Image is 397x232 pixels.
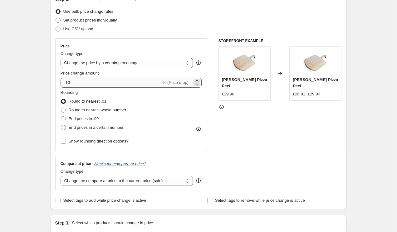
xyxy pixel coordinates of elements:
[69,125,124,130] span: End prices in a certain number
[63,9,113,14] span: Use bulk price change rules
[61,44,70,49] h3: Price
[72,220,153,226] p: Select which products should change in price
[61,71,99,75] span: Price change amount
[215,198,305,203] span: Select tags to remove while price change is active
[303,50,328,75] img: kamado-joe-pizza-peel-bbq-land_80x.jpg
[55,220,70,226] h2: Step 3.
[222,91,234,97] div: £29.90
[195,60,202,66] div: help
[61,78,161,88] input: -15
[69,139,129,143] span: Show rounding direction options?
[69,99,106,104] span: Round to nearest .01
[63,27,93,31] span: Use CSV upload
[61,169,84,174] span: Change type
[232,50,257,75] img: kamado-joe-pizza-peel-bbq-land_80x.jpg
[94,162,146,166] button: What's the compare at price?
[293,77,338,88] span: [PERSON_NAME] Pizza Peel
[69,116,99,121] span: End prices in .99
[218,38,342,43] h6: STOREFRONT EXAMPLE
[61,51,84,56] span: Change type
[61,161,91,166] h3: Compare at price
[308,91,320,97] strike: £29.90
[293,91,305,97] div: £26.91
[63,198,146,203] span: Select tags to add while price change is active
[63,18,117,22] span: Set product prices individually
[163,80,189,85] span: % (Price drop)
[69,108,126,112] span: Round to nearest whole number
[222,77,267,88] span: [PERSON_NAME] Pizza Peel
[61,90,78,95] span: Rounding
[195,177,202,184] div: help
